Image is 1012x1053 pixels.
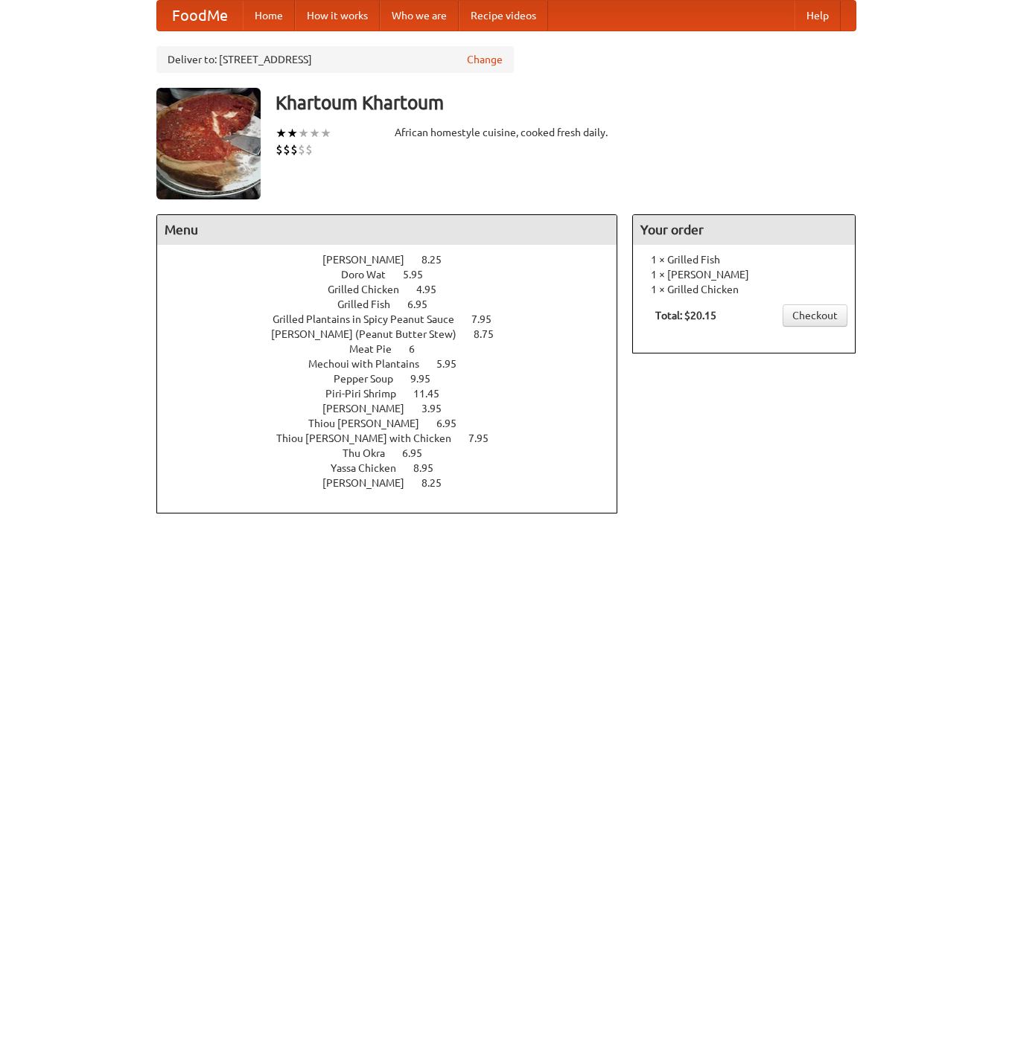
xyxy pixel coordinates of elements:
[325,388,411,400] span: Piri-Piri Shrimp
[276,125,287,141] li: ★
[421,477,456,489] span: 8.25
[322,477,419,489] span: [PERSON_NAME]
[409,343,430,355] span: 6
[334,373,408,385] span: Pepper Soup
[413,462,448,474] span: 8.95
[380,1,459,31] a: Who we are
[276,88,856,118] h3: Khartoum Khartoum
[271,328,471,340] span: [PERSON_NAME] (Peanut Butter Stew)
[468,432,503,444] span: 7.95
[343,447,400,459] span: Thu Okra
[328,284,414,295] span: Grilled Chicken
[655,310,716,321] b: Total: $20.15
[325,388,467,400] a: Piri-Piri Shrimp 11.45
[410,373,445,385] span: 9.95
[322,254,469,266] a: [PERSON_NAME] 8.25
[337,298,455,310] a: Grilled Fish 6.95
[308,417,484,429] a: Thiou [PERSON_NAME] 6.95
[474,328,509,340] span: 8.75
[402,447,437,459] span: 6.95
[421,403,456,415] span: 3.95
[395,125,618,140] div: African homestyle cuisine, cooked fresh daily.
[349,343,442,355] a: Meat Pie 6
[322,403,419,415] span: [PERSON_NAME]
[633,215,855,245] h4: Your order
[331,462,461,474] a: Yassa Chicken 8.95
[271,328,521,340] a: [PERSON_NAME] (Peanut Butter Stew) 8.75
[640,282,847,297] li: 1 × Grilled Chicken
[343,447,450,459] a: Thu Okra 6.95
[308,358,434,370] span: Mechoui with Plantains
[273,313,469,325] span: Grilled Plantains in Spicy Peanut Sauce
[349,343,407,355] span: Meat Pie
[421,254,456,266] span: 8.25
[331,462,411,474] span: Yassa Chicken
[337,298,405,310] span: Grilled Fish
[308,417,434,429] span: Thiou [PERSON_NAME]
[322,254,419,266] span: [PERSON_NAME]
[471,313,506,325] span: 7.95
[157,1,243,31] a: FoodMe
[783,304,847,327] a: Checkout
[276,432,516,444] a: Thiou [PERSON_NAME] with Chicken 7.95
[298,141,305,158] li: $
[156,46,514,73] div: Deliver to: [STREET_ADDRESS]
[795,1,841,31] a: Help
[243,1,295,31] a: Home
[403,269,438,281] span: 5.95
[341,269,451,281] a: Doro Wat 5.95
[308,358,484,370] a: Mechoui with Plantains 5.95
[436,417,471,429] span: 6.95
[276,432,466,444] span: Thiou [PERSON_NAME] with Chicken
[298,125,309,141] li: ★
[459,1,548,31] a: Recipe videos
[156,88,261,199] img: angular.jpg
[334,373,458,385] a: Pepper Soup 9.95
[640,252,847,267] li: 1 × Grilled Fish
[413,388,454,400] span: 11.45
[322,403,469,415] a: [PERSON_NAME] 3.95
[341,269,401,281] span: Doro Wat
[276,141,283,158] li: $
[287,125,298,141] li: ★
[328,284,464,295] a: Grilled Chicken 4.95
[290,141,298,158] li: $
[640,267,847,282] li: 1 × [PERSON_NAME]
[273,313,519,325] a: Grilled Plantains in Spicy Peanut Sauce 7.95
[157,215,617,245] h4: Menu
[436,358,471,370] span: 5.95
[467,52,503,67] a: Change
[295,1,380,31] a: How it works
[305,141,313,158] li: $
[320,125,331,141] li: ★
[416,284,451,295] span: 4.95
[283,141,290,158] li: $
[407,298,442,310] span: 6.95
[309,125,320,141] li: ★
[322,477,469,489] a: [PERSON_NAME] 8.25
